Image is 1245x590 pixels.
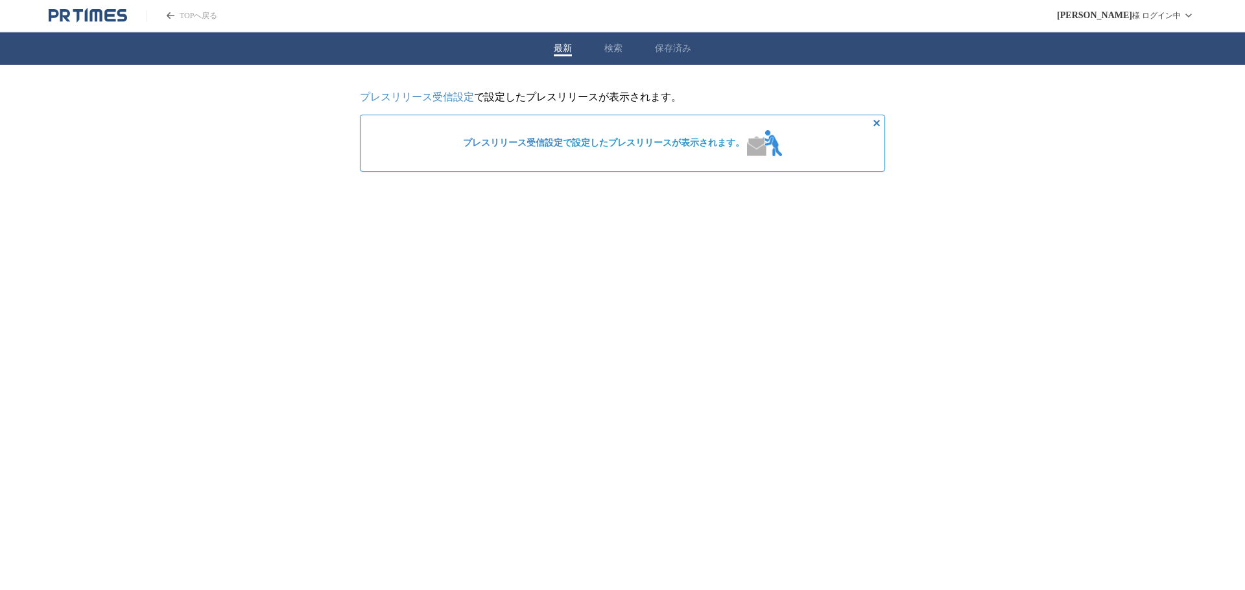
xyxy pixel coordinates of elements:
[869,115,884,131] button: 非表示にする
[49,8,127,23] a: PR TIMESのトップページはこちら
[655,43,691,54] button: 保存済み
[554,43,572,54] button: 最新
[360,91,474,102] a: プレスリリース受信設定
[604,43,622,54] button: 検索
[360,91,885,104] p: で設定したプレスリリースが表示されます。
[147,10,217,21] a: PR TIMESのトップページはこちら
[1057,10,1132,21] span: [PERSON_NAME]
[463,137,744,149] span: で設定したプレスリリースが表示されます。
[463,138,563,148] a: プレスリリース受信設定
